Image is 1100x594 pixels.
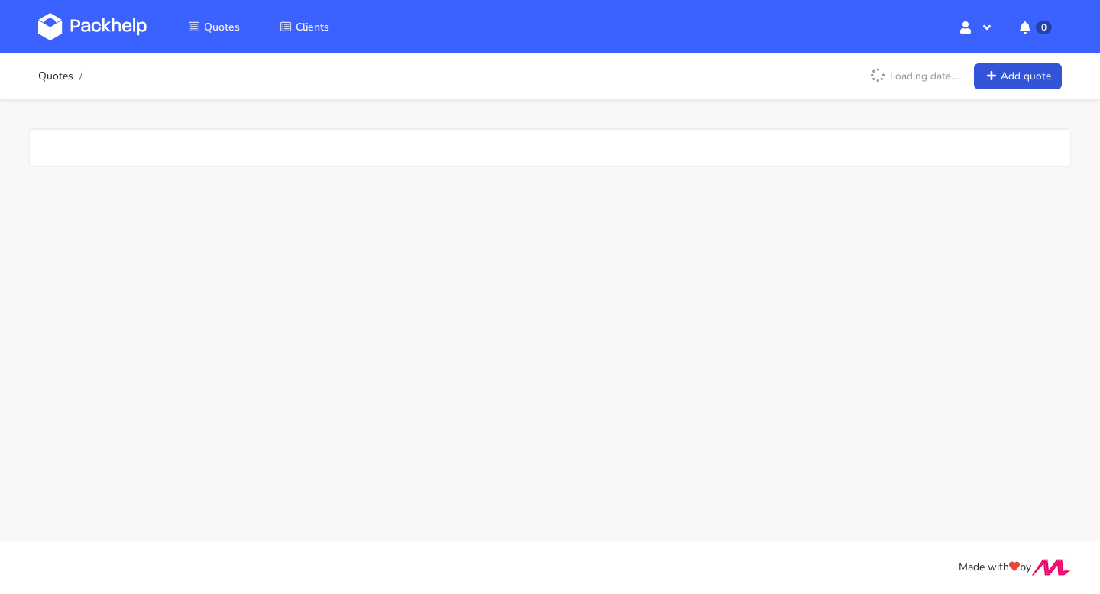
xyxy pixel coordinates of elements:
[170,13,258,40] a: Quotes
[1008,13,1062,40] button: 0
[862,63,966,89] p: Loading data...
[296,20,329,34] span: Clients
[38,61,87,92] nav: breadcrumb
[974,63,1062,90] a: Add quote
[38,13,147,40] img: Dashboard
[1036,21,1052,34] span: 0
[1031,559,1071,576] img: Move Closer
[38,70,73,82] a: Quotes
[18,559,1082,576] div: Made with by
[261,13,348,40] a: Clients
[204,20,240,34] span: Quotes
